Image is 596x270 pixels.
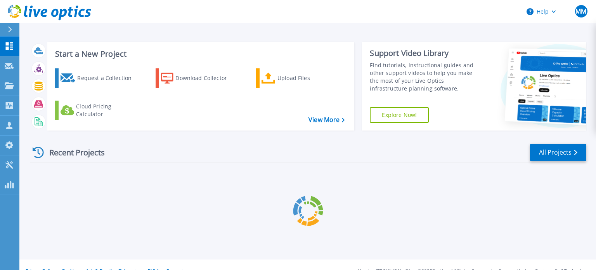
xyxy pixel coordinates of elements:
div: Recent Projects [30,143,115,162]
div: Request a Collection [77,70,139,86]
div: Find tutorials, instructional guides and other support videos to help you make the most of your L... [370,61,482,92]
a: Explore Now! [370,107,429,123]
a: Request a Collection [55,68,142,88]
a: View More [308,116,345,124]
div: Upload Files [277,70,340,86]
div: Cloud Pricing Calculator [76,103,138,118]
a: Cloud Pricing Calculator [55,101,142,120]
div: Download Collector [175,70,237,86]
h3: Start a New Project [55,50,345,58]
div: Support Video Library [370,48,482,58]
a: Download Collector [156,68,242,88]
span: MM [575,8,586,14]
a: Upload Files [256,68,343,88]
a: All Projects [530,144,586,161]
